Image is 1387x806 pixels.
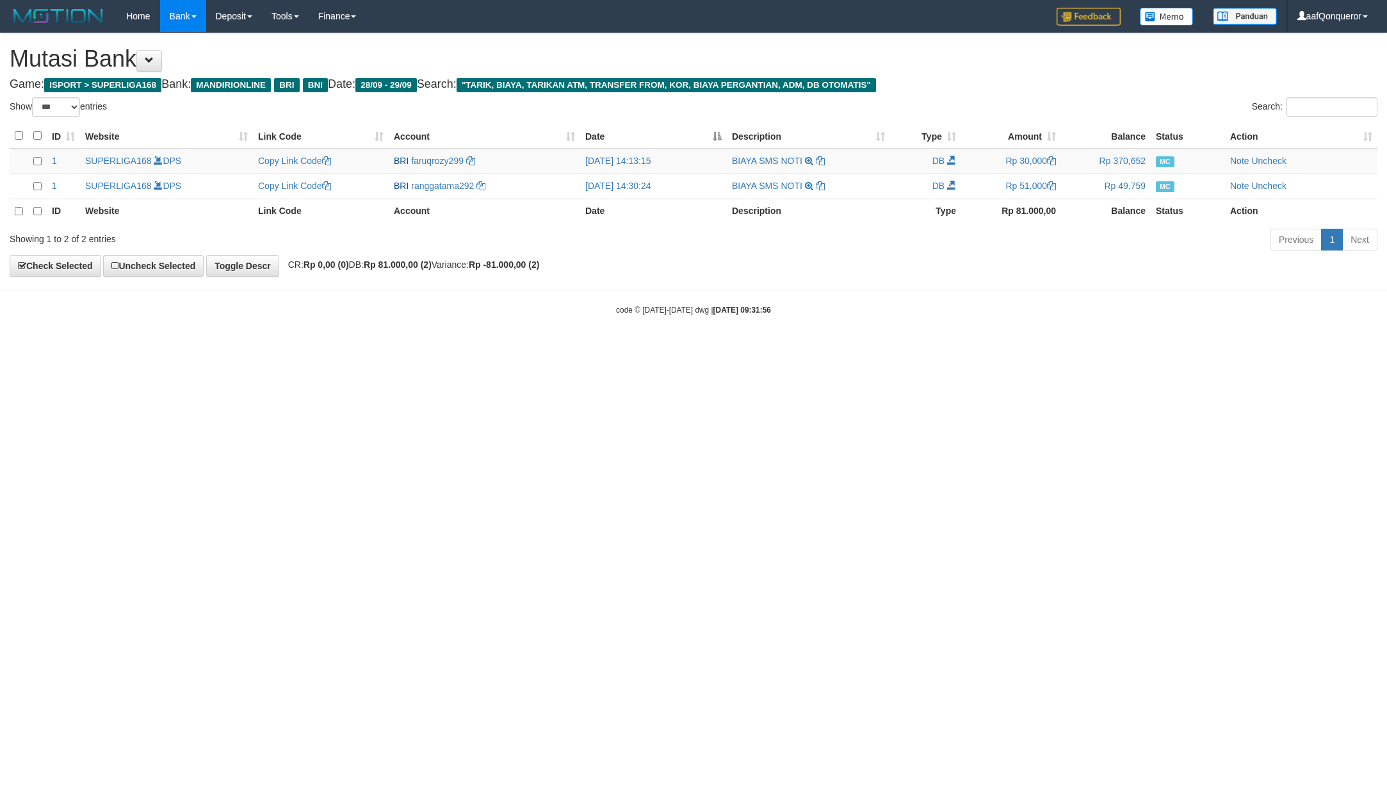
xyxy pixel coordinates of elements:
a: Copy ranggatama292 to clipboard [476,181,485,191]
img: panduan.png [1213,8,1277,25]
a: Copy BIAYA SMS NOTI to clipboard [816,181,825,191]
th: Type: activate to sort column ascending [890,124,961,149]
th: Amount: activate to sort column ascending [961,124,1061,149]
span: Manually Checked by: aafmnamm [1156,156,1174,167]
th: Account [389,199,580,224]
a: Copy faruqrozy299 to clipboard [466,156,475,166]
a: SUPERLIGA168 [85,156,152,166]
a: Copy Link Code [258,181,331,191]
a: Note [1230,156,1249,166]
th: Status [1151,199,1225,224]
a: Uncheck [1251,156,1286,166]
td: DPS [80,174,253,199]
th: Description [727,199,890,224]
span: BRI [394,156,409,166]
strong: Rp -81.000,00 (2) [469,259,540,270]
td: [DATE] 14:30:24 [580,174,727,199]
td: [DATE] 14:13:15 [580,149,727,174]
div: Showing 1 to 2 of 2 entries [10,227,569,245]
th: ID [47,199,80,224]
a: Toggle Descr [206,255,279,277]
th: Website [80,199,253,224]
a: Previous [1270,229,1322,251]
span: MANDIRIONLINE [191,78,271,92]
a: Check Selected [10,255,101,277]
th: ID: activate to sort column ascending [47,124,80,149]
span: Manually Checked by: aafmnamm [1156,181,1174,192]
label: Show entries [10,97,107,117]
td: Rp 30,000 [961,149,1061,174]
strong: [DATE] 09:31:56 [713,306,771,315]
a: SUPERLIGA168 [85,181,152,191]
h1: Mutasi Bank [10,46,1377,72]
span: BNI [303,78,328,92]
h4: Game: Bank: Date: Search: [10,78,1377,91]
td: Rp 370,652 [1061,149,1151,174]
th: Balance [1061,199,1151,224]
a: Uncheck Selected [103,255,204,277]
th: Link Code: activate to sort column ascending [253,124,389,149]
td: DPS [80,149,253,174]
a: faruqrozy299 [411,156,464,166]
span: ISPORT > SUPERLIGA168 [44,78,161,92]
th: Date [580,199,727,224]
span: "TARIK, BIAYA, TARIKAN ATM, TRANSFER FROM, KOR, BIAYA PERGANTIAN, ADM, DB OTOMATIS" [457,78,876,92]
small: code © [DATE]-[DATE] dwg | [616,306,771,315]
th: Website: activate to sort column ascending [80,124,253,149]
a: BIAYA SMS NOTI [732,181,802,191]
img: Button%20Memo.svg [1140,8,1194,26]
a: Note [1230,181,1249,191]
th: Account: activate to sort column ascending [389,124,580,149]
th: Description: activate to sort column ascending [727,124,890,149]
a: Copy Rp 30,000 to clipboard [1047,156,1056,166]
span: CR: DB: Variance: [282,259,540,270]
th: Type [890,199,961,224]
a: ranggatama292 [411,181,474,191]
a: BIAYA SMS NOTI [732,156,802,166]
a: 1 [1321,229,1343,251]
th: Balance [1061,124,1151,149]
a: Copy Rp 51,000 to clipboard [1047,181,1056,191]
strong: Rp 81.000,00 (2) [364,259,432,270]
span: 1 [52,156,57,166]
span: 28/09 - 29/09 [355,78,417,92]
span: 1 [52,181,57,191]
strong: Rp 0,00 (0) [304,259,349,270]
label: Search: [1252,97,1377,117]
td: Rp 49,759 [1061,174,1151,199]
span: BRI [394,181,409,191]
a: Copy Link Code [258,156,331,166]
img: Feedback.jpg [1057,8,1121,26]
td: Rp 51,000 [961,174,1061,199]
a: Uncheck [1251,181,1286,191]
th: Date: activate to sort column descending [580,124,727,149]
a: Next [1342,229,1377,251]
span: DB [932,156,945,166]
th: Action: activate to sort column ascending [1225,124,1377,149]
th: Rp 81.000,00 [961,199,1061,224]
span: DB [932,181,945,191]
a: Copy BIAYA SMS NOTI to clipboard [816,156,825,166]
th: Link Code [253,199,389,224]
th: Action [1225,199,1377,224]
span: BRI [274,78,299,92]
img: MOTION_logo.png [10,6,107,26]
select: Showentries [32,97,80,117]
th: Status [1151,124,1225,149]
input: Search: [1286,97,1377,117]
